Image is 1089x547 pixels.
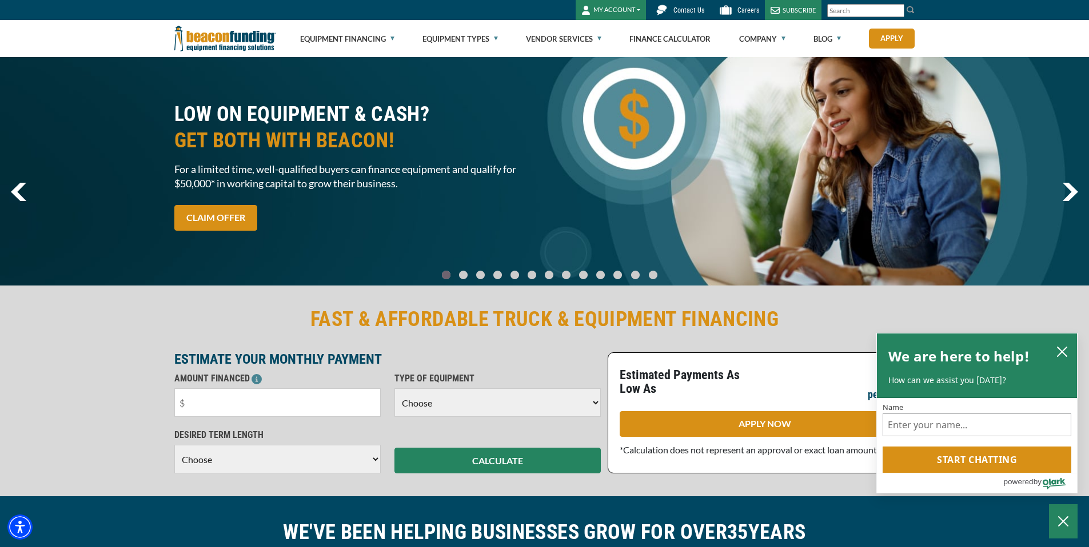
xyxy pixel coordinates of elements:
[490,270,504,280] a: Go To Slide 3
[174,306,915,332] h2: FAST & AFFORDABLE TRUCK & EQUIPMENT FINANCING
[11,183,26,201] a: previous
[827,4,904,17] input: Search
[174,162,538,191] span: For a limited time, well-qualified buyers can finance equipment and qualify for $50,000* in worki...
[174,205,257,231] a: CLAIM OFFER
[868,388,910,401] p: per month
[1049,504,1078,538] button: Close Chatbox
[576,270,590,280] a: Go To Slide 8
[673,6,704,14] span: Contact Us
[593,270,607,280] a: Go To Slide 9
[422,21,498,57] a: Equipment Types
[174,20,276,57] img: Beacon Funding Corporation logo
[1003,474,1033,489] span: powered
[888,345,1030,368] h2: We are here to help!
[456,270,470,280] a: Go To Slide 1
[1062,183,1078,201] a: next
[888,375,1066,386] p: How can we assist you [DATE]?
[620,368,758,396] p: Estimated Payments As Low As
[727,520,748,544] span: 35
[473,270,487,280] a: Go To Slide 2
[629,21,711,57] a: Finance Calculator
[174,428,381,442] p: DESIRED TERM LENGTH
[739,21,785,57] a: Company
[174,388,381,417] input: $
[813,21,841,57] a: Blog
[542,270,556,280] a: Go To Slide 6
[525,270,538,280] a: Go To Slide 5
[883,404,1071,411] label: Name
[394,372,601,385] p: TYPE OF EQUIPMENT
[611,270,625,280] a: Go To Slide 10
[508,270,521,280] a: Go To Slide 4
[174,101,538,154] h2: LOW ON EQUIPMENT & CASH?
[883,413,1071,436] input: Name
[174,352,601,366] p: ESTIMATE YOUR MONTHLY PAYMENT
[1034,474,1042,489] span: by
[174,519,915,545] h2: WE'VE BEEN HELPING BUSINESSES GROW FOR OVER YEARS
[906,5,915,14] img: Search
[526,21,601,57] a: Vendor Services
[892,6,901,15] a: Clear search text
[620,444,879,455] span: *Calculation does not represent an approval or exact loan amount.
[11,183,26,201] img: Left Navigator
[1062,183,1078,201] img: Right Navigator
[174,127,538,154] span: GET BOTH WITH BEACON!
[869,29,915,49] a: Apply
[1003,473,1077,493] a: Powered by Olark
[876,333,1078,494] div: olark chatbox
[737,6,759,14] span: Careers
[439,270,453,280] a: Go To Slide 0
[620,411,910,437] a: APPLY NOW
[1053,343,1071,359] button: close chatbox
[883,447,1071,473] button: Start chatting
[394,448,601,473] button: CALCULATE
[174,372,381,385] p: AMOUNT FINANCED
[628,270,643,280] a: Go To Slide 11
[7,514,33,540] div: Accessibility Menu
[646,270,660,280] a: Go To Slide 12
[300,21,394,57] a: Equipment Financing
[559,270,573,280] a: Go To Slide 7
